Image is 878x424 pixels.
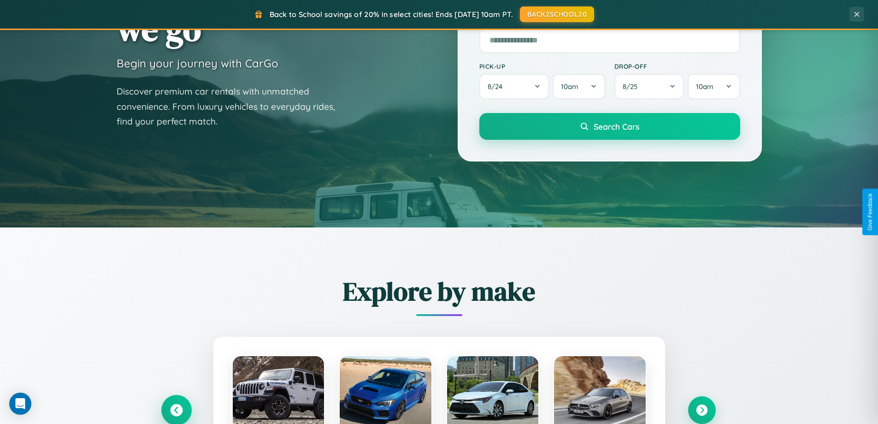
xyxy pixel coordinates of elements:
h2: Explore by make [163,274,716,309]
span: Back to School savings of 20% in select cities! Ends [DATE] 10am PT. [270,10,513,19]
button: 8/25 [614,74,684,99]
div: Open Intercom Messenger [9,393,31,415]
span: Search Cars [594,121,639,131]
h3: Begin your journey with CarGo [117,56,278,70]
button: BACK2SCHOOL20 [520,6,594,22]
span: 8 / 24 [488,82,507,91]
span: 8 / 25 [623,82,642,91]
button: 8/24 [479,74,549,99]
label: Drop-off [614,62,740,70]
p: Discover premium car rentals with unmatched convenience. From luxury vehicles to everyday rides, ... [117,84,347,129]
button: 10am [688,74,740,99]
span: 10am [561,82,578,91]
label: Pick-up [479,62,605,70]
button: 10am [553,74,605,99]
div: Give Feedback [867,193,873,231]
span: 10am [696,82,713,91]
button: Search Cars [479,113,740,140]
